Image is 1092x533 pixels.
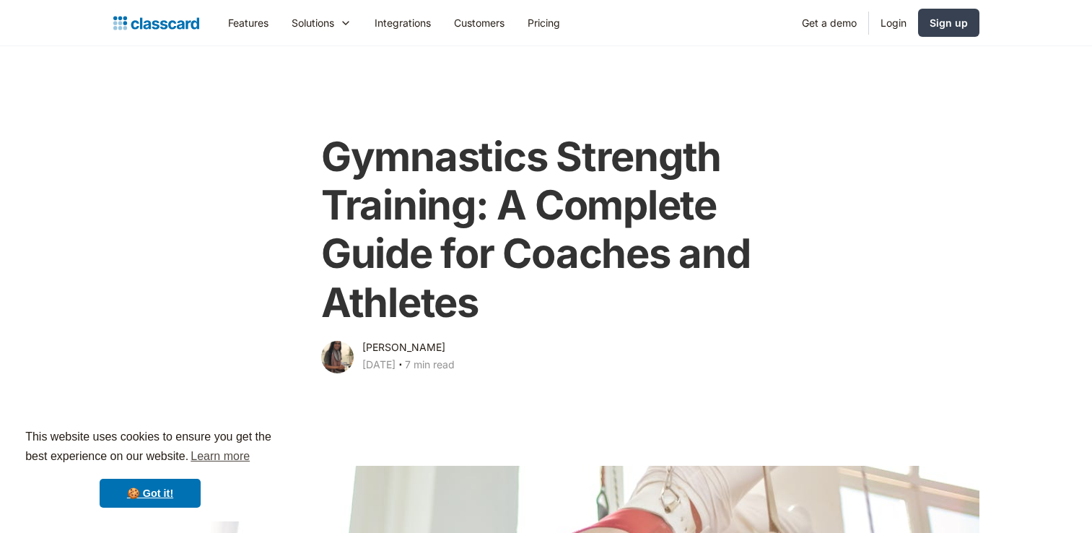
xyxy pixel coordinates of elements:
div: [DATE] [362,356,396,373]
div: Sign up [930,15,968,30]
a: home [113,13,199,33]
h1: Gymnastics Strength Training: A Complete Guide for Coaches and Athletes [321,133,771,327]
div: Solutions [292,15,334,30]
a: Get a demo [790,6,868,39]
a: Integrations [363,6,442,39]
span: This website uses cookies to ensure you get the best experience on our website. [25,428,275,467]
div: cookieconsent [12,415,289,521]
a: Sign up [918,9,979,37]
a: Pricing [516,6,572,39]
div: Solutions [280,6,363,39]
a: Features [217,6,280,39]
a: Login [869,6,918,39]
a: learn more about cookies [188,446,252,467]
div: ‧ [396,356,405,376]
div: [PERSON_NAME] [362,339,445,356]
a: Customers [442,6,516,39]
div: 7 min read [405,356,455,373]
a: dismiss cookie message [100,479,201,508]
